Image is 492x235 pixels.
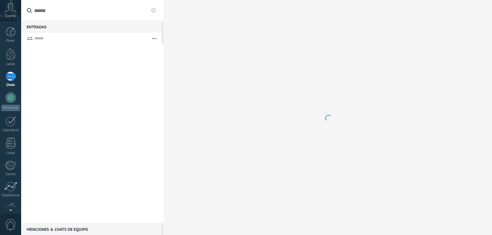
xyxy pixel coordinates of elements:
[1,83,20,87] div: Chats
[1,151,20,155] div: Listas
[5,14,16,18] span: Cuenta
[1,193,20,198] div: Estadísticas
[147,33,161,44] button: Más
[1,62,20,66] div: Leads
[1,39,20,43] div: Panel
[21,223,161,235] div: Menciones & Chats de equipo
[1,172,20,176] div: Correo
[1,105,20,111] div: WhatsApp
[1,128,20,132] div: Calendario
[21,21,161,33] div: Entradas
